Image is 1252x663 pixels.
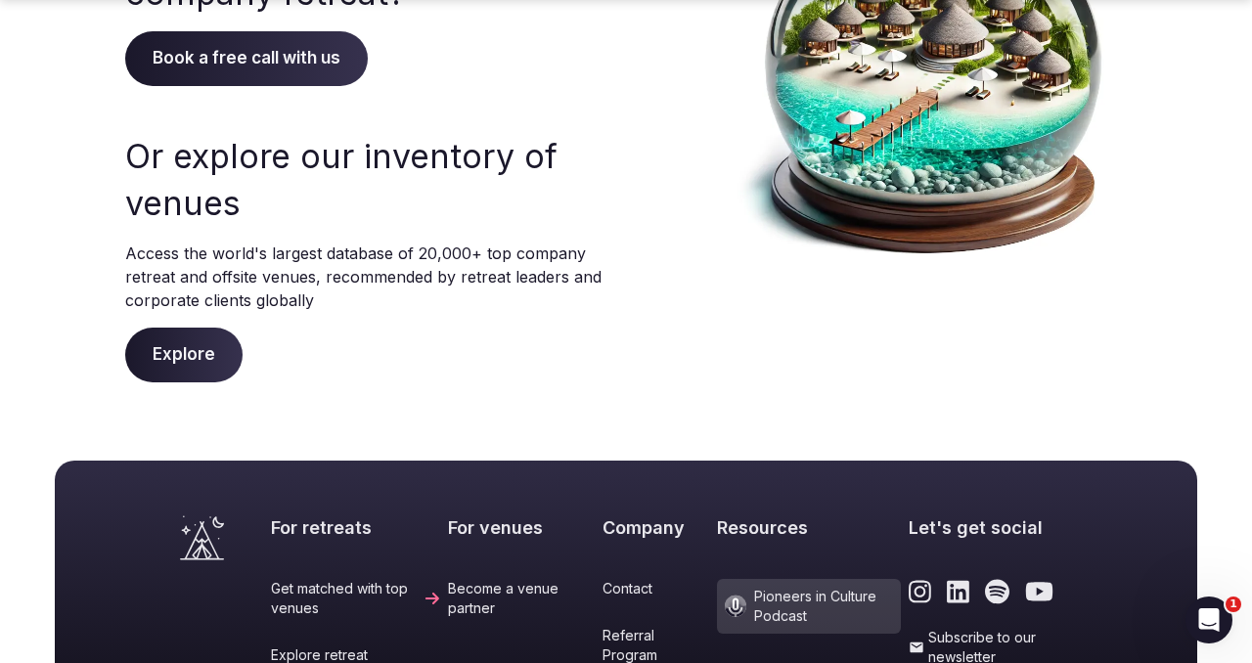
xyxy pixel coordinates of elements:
[1226,597,1241,612] span: 1
[448,515,595,540] h2: For venues
[909,515,1072,540] h2: Let's get social
[271,515,440,540] h2: For retreats
[985,579,1009,604] a: Link to the retreats and venues Spotify page
[125,328,243,382] span: Explore
[125,133,606,226] h3: Or explore our inventory of venues
[947,579,969,604] a: Link to the retreats and venues LinkedIn page
[717,515,901,540] h2: Resources
[125,344,243,364] a: Explore
[603,579,709,598] a: Contact
[909,579,931,604] a: Link to the retreats and venues Instagram page
[1025,579,1053,604] a: Link to the retreats and venues Youtube page
[271,579,440,617] a: Get matched with top venues
[125,48,368,67] a: Book a free call with us
[180,515,224,560] a: Visit the homepage
[603,515,709,540] h2: Company
[448,579,595,617] a: Become a venue partner
[1185,597,1232,643] iframe: Intercom live chat
[125,31,368,86] span: Book a free call with us
[717,579,901,633] a: Pioneers in Culture Podcast
[125,242,606,312] p: Access the world's largest database of 20,000+ top company retreat and offsite venues, recommende...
